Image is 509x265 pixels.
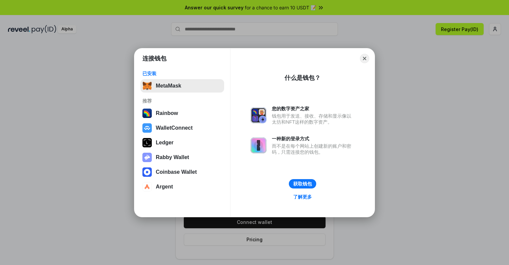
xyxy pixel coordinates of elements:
div: 推荐 [142,98,222,104]
img: svg+xml,%3Csvg%20xmlns%3D%22http%3A%2F%2Fwww.w3.org%2F2000%2Fsvg%22%20fill%3D%22none%22%20viewBox... [250,137,267,153]
div: Argent [156,184,173,190]
img: svg+xml,%3Csvg%20width%3D%2228%22%20height%3D%2228%22%20viewBox%3D%220%200%2028%2028%22%20fill%3D... [142,182,152,191]
img: svg+xml,%3Csvg%20width%3D%2228%22%20height%3D%2228%22%20viewBox%3D%220%200%2028%2028%22%20fill%3D... [142,167,152,177]
button: Close [360,54,369,63]
img: svg+xml,%3Csvg%20width%3D%2228%22%20height%3D%2228%22%20viewBox%3D%220%200%2028%2028%22%20fill%3D... [142,123,152,133]
h1: 连接钱包 [142,54,166,62]
img: svg+xml,%3Csvg%20xmlns%3D%22http%3A%2F%2Fwww.w3.org%2F2000%2Fsvg%22%20width%3D%2228%22%20height%3... [142,138,152,147]
img: svg+xml,%3Csvg%20xmlns%3D%22http%3A%2F%2Fwww.w3.org%2F2000%2Fsvg%22%20fill%3D%22none%22%20viewBox... [250,107,267,123]
div: Ledger [156,140,173,146]
a: 了解更多 [289,192,316,201]
button: Rabby Wallet [140,151,224,164]
div: Coinbase Wallet [156,169,197,175]
div: MetaMask [156,83,181,89]
button: Coinbase Wallet [140,165,224,179]
button: Rainbow [140,107,224,120]
div: 一种新的登录方式 [272,136,355,142]
div: 而不是在每个网站上创建新的账户和密码，只需连接您的钱包。 [272,143,355,155]
button: Ledger [140,136,224,149]
div: Rainbow [156,110,178,116]
button: Argent [140,180,224,193]
div: 了解更多 [293,194,312,200]
button: MetaMask [140,79,224,93]
img: svg+xml,%3Csvg%20width%3D%22120%22%20height%3D%22120%22%20viewBox%3D%220%200%20120%20120%22%20fil... [142,109,152,118]
div: Rabby Wallet [156,154,189,160]
div: WalletConnect [156,125,193,131]
div: 钱包用于发送、接收、存储和显示像以太坊和NFT这样的数字资产。 [272,113,355,125]
img: svg+xml,%3Csvg%20xmlns%3D%22http%3A%2F%2Fwww.w3.org%2F2000%2Fsvg%22%20fill%3D%22none%22%20viewBox... [142,153,152,162]
div: 您的数字资产之家 [272,106,355,112]
button: 获取钱包 [289,179,316,188]
div: 获取钱包 [293,181,312,187]
div: 已安装 [142,71,222,77]
button: WalletConnect [140,121,224,135]
div: 什么是钱包？ [285,74,321,82]
img: svg+xml,%3Csvg%20fill%3D%22none%22%20height%3D%2233%22%20viewBox%3D%220%200%2035%2033%22%20width%... [142,81,152,91]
